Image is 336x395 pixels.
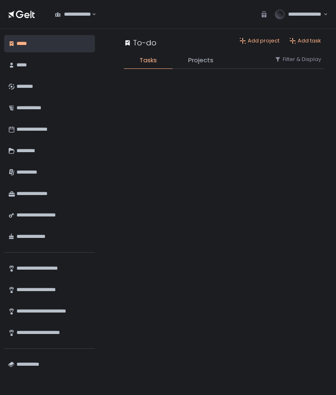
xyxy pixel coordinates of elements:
[140,56,157,65] span: Tasks
[50,6,96,23] div: Search for option
[239,37,279,45] button: Add project
[124,37,156,48] div: To-do
[274,56,321,63] button: Filter & Display
[289,37,321,45] button: Add task
[188,56,213,65] span: Projects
